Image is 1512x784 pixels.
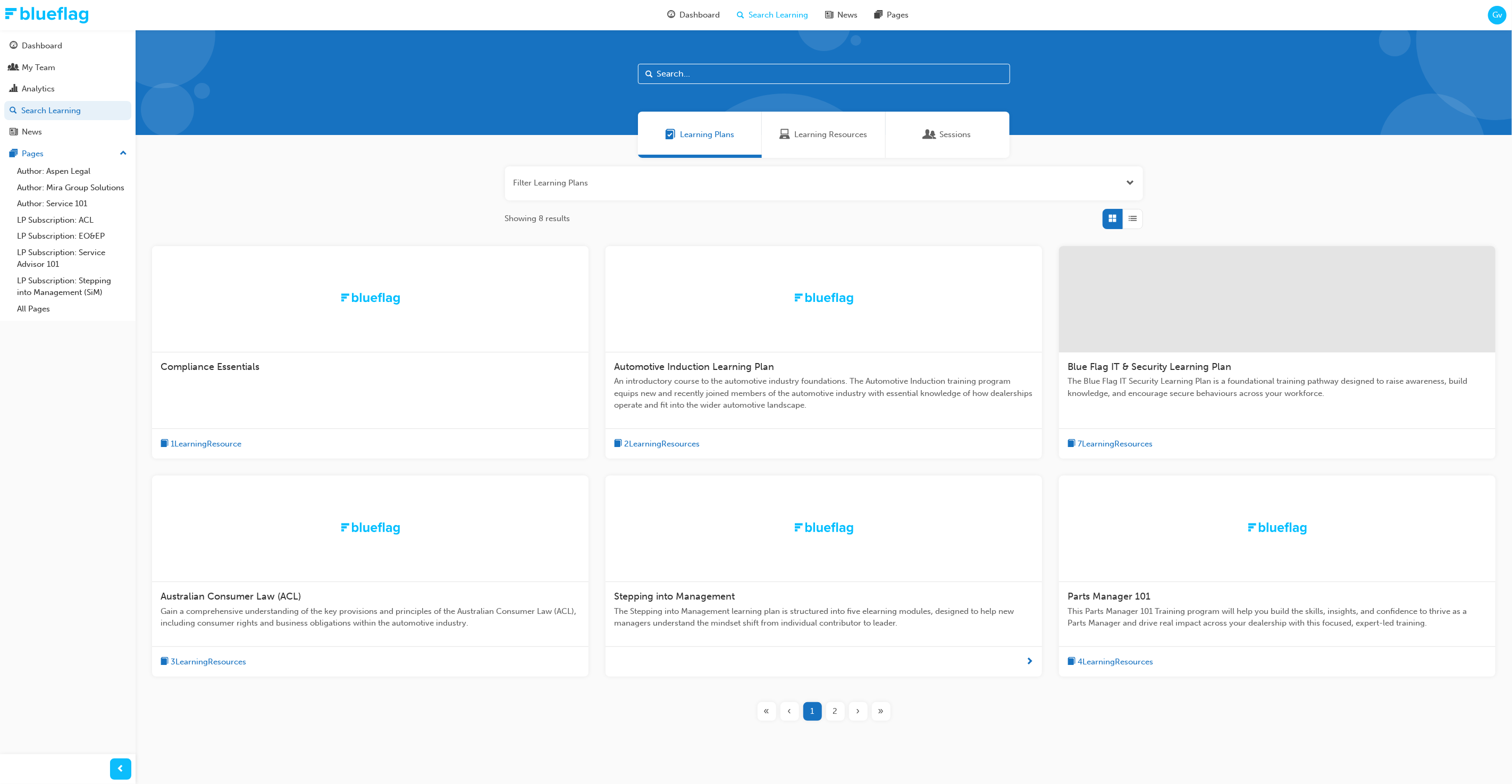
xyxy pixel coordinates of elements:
span: pages-icon [10,149,18,159]
a: search-iconSearch Learning [728,4,817,26]
span: List [1129,213,1137,225]
a: Search Learning [4,101,131,121]
button: Previous page [778,702,801,721]
span: › [856,705,860,718]
span: chart-icon [10,85,18,94]
a: pages-iconPages [866,4,917,26]
span: 1 Learning Resource [171,438,241,450]
span: pages-icon [875,9,883,22]
a: LP Subscription: Stepping into Management (SiM) [13,273,131,301]
a: TrakStepping into ManagementThe Stepping into Management learning plan is structured into five el... [606,476,1042,677]
span: Gain a comprehensive understanding of the key provisions and principles of the Australian Consume... [161,605,580,629]
img: Trak [5,7,88,23]
span: 4 Learning Resources [1078,656,1153,668]
span: Learning Plans [665,129,676,141]
a: SessionsSessions [886,112,1010,158]
span: « [764,705,770,718]
a: Author: Service 101 [13,196,131,212]
button: book-icon4LearningResources [1068,655,1153,669]
button: Page 2 [824,702,847,721]
img: Trak [795,522,853,534]
span: Sessions [939,129,971,141]
span: next-icon [1026,655,1034,669]
span: book-icon [1068,655,1076,669]
span: Grid [1108,213,1116,225]
span: The Stepping into Management learning plan is structured into five elearning modules, designed to... [614,605,1034,629]
span: Compliance Essentials [161,361,259,373]
span: Automotive Induction Learning Plan [614,361,774,373]
span: Parts Manager 101 [1068,591,1150,602]
div: My Team [22,62,55,74]
span: This Parts Manager 101 Training program will help you build the skills, insights, and confidence ... [1068,605,1487,629]
a: Learning ResourcesLearning Resources [762,112,886,158]
span: book-icon [161,437,169,451]
span: 1 [811,705,814,718]
span: guage-icon [10,41,18,51]
img: Trak [1248,522,1307,534]
span: book-icon [1068,437,1076,451]
button: Pages [4,144,131,164]
span: Search Learning [749,9,808,21]
a: guage-iconDashboard [659,4,728,26]
button: book-icon1LearningResource [161,437,241,451]
span: Australian Consumer Law (ACL) [161,591,301,602]
button: First page [755,702,778,721]
a: TrakAustralian Consumer Law (ACL)Gain a comprehensive understanding of the key provisions and pri... [152,476,589,677]
button: Open the filter [1127,177,1135,189]
div: News [22,126,42,138]
span: Showing 8 results [505,213,570,225]
span: Learning Plans [680,129,734,141]
div: Dashboard [22,40,62,52]
button: book-icon2LearningResources [614,437,700,451]
button: book-icon3LearningResources [161,655,246,669]
span: News [837,9,858,21]
a: LP Subscription: EO&EP [13,228,131,245]
a: Learning PlansLearning Plans [638,112,762,158]
div: Pages [22,148,44,160]
span: An introductory course to the automotive industry foundations. The Automotive Induction training ... [614,375,1034,411]
a: Analytics [4,79,131,99]
input: Search... [638,64,1010,84]
a: TrakParts Manager 101This Parts Manager 101 Training program will help you build the skills, insi... [1059,476,1496,677]
span: people-icon [10,63,18,73]
button: Next page [847,702,870,721]
span: prev-icon [117,763,125,776]
span: 2 Learning Resources [624,438,700,450]
span: search-icon [737,9,744,22]
span: Gv [1492,9,1502,21]
a: Blue Flag IT & Security Learning PlanThe Blue Flag IT Security Learning Plan is a foundational tr... [1059,246,1496,459]
a: Author: Mira Group Solutions [13,180,131,196]
a: All Pages [13,301,131,317]
span: 3 Learning Resources [171,656,246,668]
span: 2 [833,705,838,718]
span: search-icon [10,106,17,116]
a: news-iconNews [817,4,866,26]
img: Trak [341,522,400,534]
a: Dashboard [4,36,131,56]
span: Pages [887,9,909,21]
button: DashboardMy TeamAnalyticsSearch LearningNews [4,34,131,144]
span: guage-icon [667,9,675,22]
span: news-icon [825,9,833,22]
span: Stepping into Management [614,591,735,602]
button: book-icon7LearningResources [1068,437,1153,451]
span: Learning Resources [795,129,868,141]
img: Trak [795,293,853,305]
a: TrakAutomotive Induction Learning PlanAn introductory course to the automotive industry foundatio... [606,246,1042,459]
span: news-icon [10,128,18,137]
button: Page 1 [801,702,824,721]
span: ‹ [788,705,792,718]
span: Blue Flag IT & Security Learning Plan [1068,361,1231,373]
a: LP Subscription: ACL [13,212,131,229]
a: News [4,122,131,142]
span: Search [646,68,653,80]
img: Trak [341,293,400,305]
a: LP Subscription: Service Advisor 101 [13,245,131,273]
span: Dashboard [679,9,720,21]
button: Last page [870,702,893,721]
span: Sessions [925,129,935,141]
span: book-icon [161,655,169,669]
